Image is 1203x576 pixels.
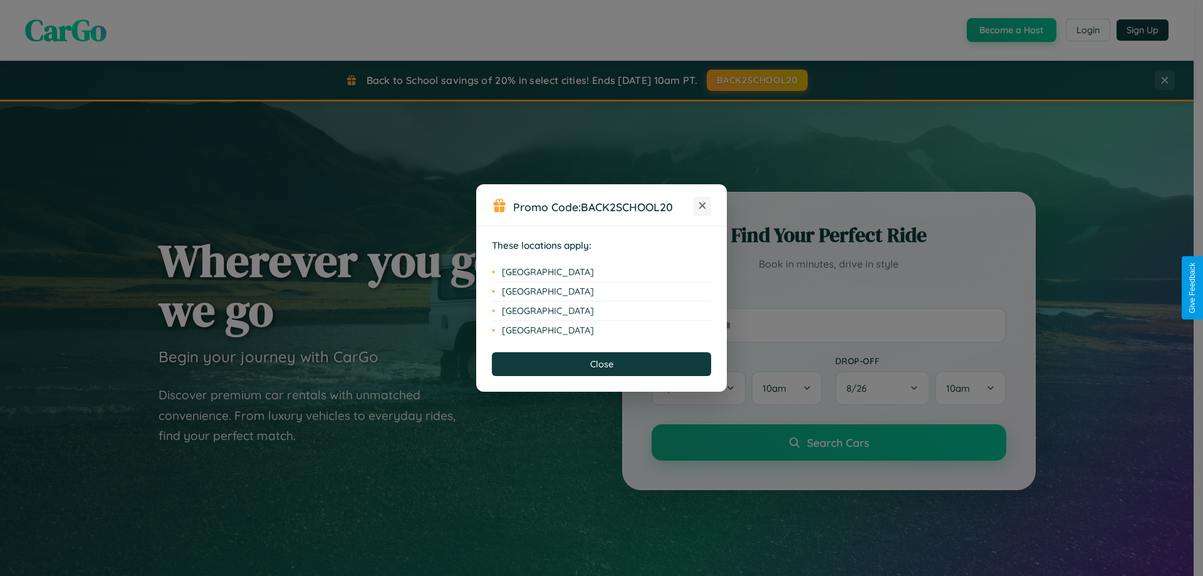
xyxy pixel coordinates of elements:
strong: These locations apply: [492,239,591,251]
button: Close [492,352,711,376]
div: Give Feedback [1188,263,1197,313]
b: BACK2SCHOOL20 [581,200,673,214]
li: [GEOGRAPHIC_DATA] [492,321,711,340]
h3: Promo Code: [513,200,694,214]
li: [GEOGRAPHIC_DATA] [492,282,711,301]
li: [GEOGRAPHIC_DATA] [492,263,711,282]
li: [GEOGRAPHIC_DATA] [492,301,711,321]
